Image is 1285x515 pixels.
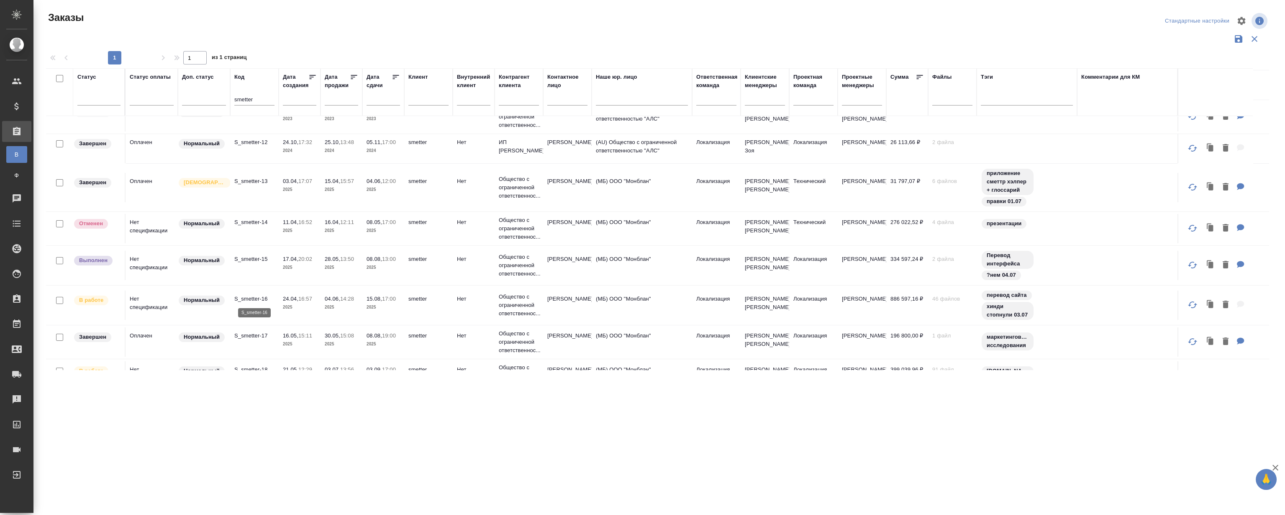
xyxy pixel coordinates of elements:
[325,147,358,155] p: 2024
[234,138,274,147] p: S_smetter-12
[499,104,539,129] p: Общество с ограниченной ответственнос...
[77,73,96,81] div: Статус
[1182,106,1203,126] button: Обновить
[932,366,972,374] p: 91 файл
[1182,177,1203,197] button: Обновить
[283,227,316,235] p: 2025
[367,185,400,194] p: 2025
[382,366,396,373] p: 17:00
[6,167,27,184] a: Ф
[340,366,354,373] p: 13:56
[325,115,358,123] p: 2023
[126,173,178,202] td: Оплачен
[457,177,490,185] p: Нет
[73,177,121,188] div: Выставляет КМ при направлении счета или после выполнения всех работ/сдачи заказа клиенту. Окончат...
[1218,333,1233,350] button: Удалить
[543,291,592,320] td: [PERSON_NAME]
[886,214,928,243] td: 276 022,52 ₽
[499,293,539,318] p: Общество с ограниченной ответственнос...
[592,291,692,320] td: (МБ) ООО "Монблан"
[457,73,490,90] div: Внутренний клиент
[741,173,789,202] td: [PERSON_NAME] [PERSON_NAME]
[367,227,400,235] p: 2025
[1203,333,1218,350] button: Клонировать
[741,214,789,243] td: [PERSON_NAME] [PERSON_NAME]
[382,296,396,302] p: 17:00
[499,175,539,200] p: Общество с ограниченной ответственнос...
[408,255,449,263] p: smetter
[741,291,789,320] td: [PERSON_NAME] [PERSON_NAME]
[234,218,274,227] p: S_smetter-14
[789,134,838,163] td: Локализация
[283,185,316,194] p: 2025
[745,73,785,90] div: Клиентские менеджеры
[741,361,789,391] td: [PERSON_NAME] [PERSON_NAME]
[457,255,490,263] p: Нет
[126,214,178,243] td: Нет спецификации
[382,332,396,339] p: 19:00
[692,134,741,163] td: Локализация
[838,214,886,243] td: [PERSON_NAME]
[1218,220,1233,237] button: Удалить
[73,366,121,377] div: Выставляет ПМ после принятия заказа от КМа
[692,327,741,357] td: Локализация
[408,332,449,340] p: smetter
[1231,11,1252,31] span: Настроить таблицу
[325,296,340,302] p: 04.06,
[987,271,1016,279] p: ?нем 04.07
[543,251,592,280] td: [PERSON_NAME]
[741,102,789,131] td: Безбородов [PERSON_NAME]
[73,295,121,306] div: Выставляет ПМ после принятия заказа от КМа
[1218,296,1233,314] button: Удалить
[1218,108,1233,125] button: Удалить
[1218,257,1233,274] button: Удалить
[592,102,692,131] td: (AU) Общество с ограниченной ответственностью "АЛС"
[408,138,449,147] p: smetter
[592,173,692,202] td: (МБ) ООО "Монблан"
[981,250,1073,281] div: Перевод интерфейса, ?нем 04.07
[1182,295,1203,315] button: Обновить
[789,102,838,131] td: Локализация
[73,332,121,343] div: Выставляет КМ при направлении счета или после выполнения всех работ/сдачи заказа клиенту. Окончат...
[1203,179,1218,196] button: Клонировать
[298,296,312,302] p: 16:57
[340,332,354,339] p: 15:08
[340,139,354,145] p: 13:48
[499,216,539,241] p: Общество с ограниченной ответственнос...
[10,171,23,180] span: Ф
[741,134,789,163] td: [PERSON_NAME] Зоя
[234,73,244,81] div: Код
[543,134,592,163] td: [PERSON_NAME]
[987,291,1027,299] p: перевод сайта
[457,218,490,227] p: Нет
[367,366,382,373] p: 03.09,
[182,73,214,81] div: Доп. статус
[283,115,316,123] p: 2023
[382,139,396,145] p: 17:00
[283,147,316,155] p: 2024
[283,219,298,225] p: 11.04,
[838,291,886,320] td: [PERSON_NAME]
[789,291,838,320] td: Локализация
[543,102,592,131] td: [PERSON_NAME]
[408,295,449,303] p: smetter
[987,251,1029,268] p: Перевод интерфейса
[692,214,741,243] td: Локализация
[283,332,298,339] p: 16.05,
[126,134,178,163] td: Оплачен
[73,138,121,149] div: Выставляет КМ при направлении счета или после выполнения всех работ/сдачи заказа клиенту. Окончат...
[890,73,908,81] div: Сумма
[543,173,592,202] td: [PERSON_NAME]
[298,366,312,373] p: 12:29
[1182,255,1203,275] button: Обновить
[178,218,226,229] div: Статус по умолчанию для стандартных заказов
[283,256,298,262] p: 17.04,
[981,332,1073,351] div: маркетинговые исследования
[981,366,1073,377] div: help.smetter.ru
[79,333,106,341] p: Завершен
[126,327,178,357] td: Оплачен
[298,332,312,339] p: 15:11
[73,218,121,229] div: Выставляет КМ после отмены со стороны клиента. Если уже после запуска – КМ пишет ПМу про отмену, ...
[79,256,108,265] p: Выполнен
[1203,257,1218,274] button: Клонировать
